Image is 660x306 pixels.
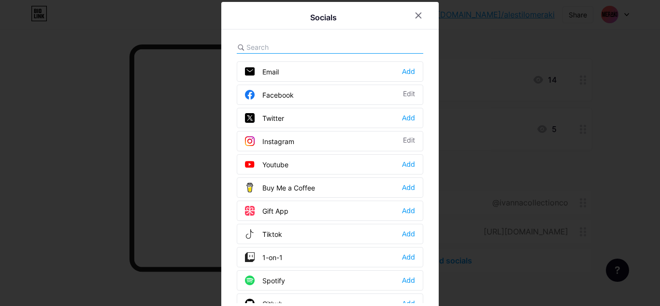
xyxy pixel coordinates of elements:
[245,136,294,146] div: Instagram
[402,160,415,169] div: Add
[402,113,415,123] div: Add
[245,183,315,192] div: Buy Me a Coffee
[403,90,415,100] div: Edit
[402,276,415,285] div: Add
[246,42,353,52] input: Search
[245,67,279,76] div: Email
[245,206,288,216] div: Gift App
[245,229,282,239] div: Tiktok
[402,183,415,192] div: Add
[245,276,285,285] div: Spotify
[402,229,415,239] div: Add
[245,160,288,169] div: Youtube
[402,206,415,216] div: Add
[245,113,284,123] div: Twitter
[403,136,415,146] div: Edit
[245,252,283,262] div: 1-on-1
[245,90,294,100] div: Facebook
[310,12,337,23] div: Socials
[402,67,415,76] div: Add
[402,252,415,262] div: Add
